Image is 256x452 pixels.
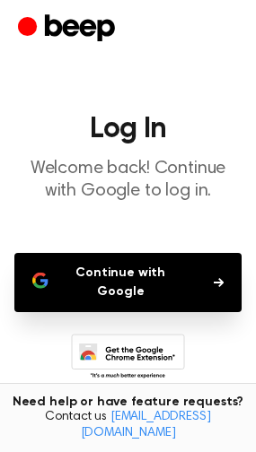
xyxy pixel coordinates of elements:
h1: Log In [14,115,242,143]
a: Beep [18,12,119,47]
p: Welcome back! Continue with Google to log in. [14,158,242,203]
a: [EMAIL_ADDRESS][DOMAIN_NAME] [81,411,211,439]
span: Contact us [11,410,245,441]
button: Continue with Google [14,253,242,312]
